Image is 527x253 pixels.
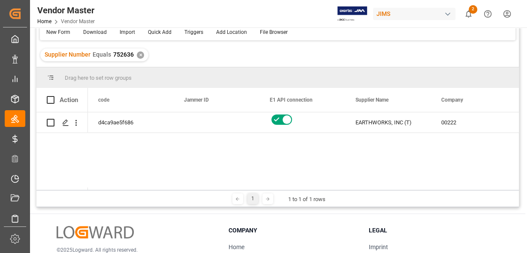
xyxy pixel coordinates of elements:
[247,193,258,204] div: 1
[369,226,499,235] h3: Legal
[60,96,78,104] div: Action
[288,195,325,204] div: 1 to 1 of 1 rows
[93,51,111,58] span: Equals
[216,28,247,36] div: Add Location
[431,112,517,133] div: 00222
[345,112,431,133] div: EARTHWORKS, INC (T)
[478,4,497,24] button: Help Center
[137,51,144,59] div: ✕
[369,244,388,250] a: Imprint
[469,5,477,14] span: 2
[441,97,463,103] span: Company
[260,28,288,36] div: File Browser
[337,6,367,21] img: Exertis%20JAM%20-%20Email%20Logo.jpg_1722504956.jpg
[229,244,244,250] a: Home
[373,6,459,22] button: JIMS
[229,226,358,235] h3: Company
[36,112,88,133] div: Press SPACE to select this row.
[120,28,135,36] div: Import
[113,51,134,58] span: 752636
[184,28,203,36] div: Triggers
[83,28,107,36] div: Download
[184,97,209,103] span: Jammer ID
[373,8,455,20] div: JIMS
[459,4,478,24] button: show 2 new notifications
[98,97,109,103] span: code
[88,112,174,133] div: d4ca9ae5f686
[37,4,95,17] div: Vendor Master
[57,226,134,238] img: Logward Logo
[37,18,51,24] a: Home
[148,28,172,36] div: Quick Add
[355,97,388,103] span: Supplier Name
[65,75,132,81] span: Drag here to set row groups
[45,51,90,58] span: Supplier Number
[46,28,70,36] div: New Form
[270,97,313,103] span: E1 API connection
